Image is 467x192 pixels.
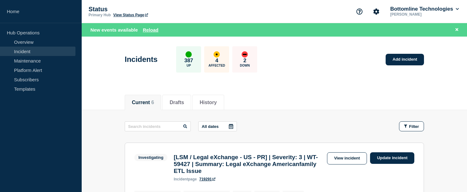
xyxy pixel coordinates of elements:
p: 4 [215,58,218,64]
div: down [242,51,248,58]
button: Support [353,5,366,18]
p: All dates [202,124,219,129]
button: Current 6 [132,100,154,105]
span: New events available [90,27,138,33]
p: [PERSON_NAME] [389,12,454,17]
span: 6 [151,100,154,105]
span: Investigating [134,154,167,161]
button: Bottomline Technologies [389,6,460,12]
button: Filter [399,121,424,131]
a: Add incident [386,54,424,65]
button: All dates [198,121,237,131]
p: Affected [209,64,225,67]
p: Primary Hub [89,13,111,17]
a: View incident [327,152,367,164]
button: Reload [143,27,158,33]
div: affected [214,51,220,58]
button: Account settings [370,5,383,18]
button: History [200,100,217,105]
a: Update incident [370,152,414,164]
p: 387 [184,58,193,64]
span: Filter [409,124,419,129]
p: Status [89,6,213,13]
span: incident [174,177,188,181]
input: Search incidents [125,121,191,131]
h3: [LSM / Legal eXchange - US - PR] | Severity: 3 | WT-59427 | Summary: Legal eXchange Americanfamil... [174,154,324,174]
p: Up [186,64,191,67]
div: up [185,51,192,58]
button: Drafts [170,100,184,105]
a: 719291 [199,177,215,181]
a: View Status Page [113,13,148,17]
h1: Incidents [125,55,157,64]
p: 2 [243,58,246,64]
p: Down [240,64,250,67]
p: page [174,177,197,181]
